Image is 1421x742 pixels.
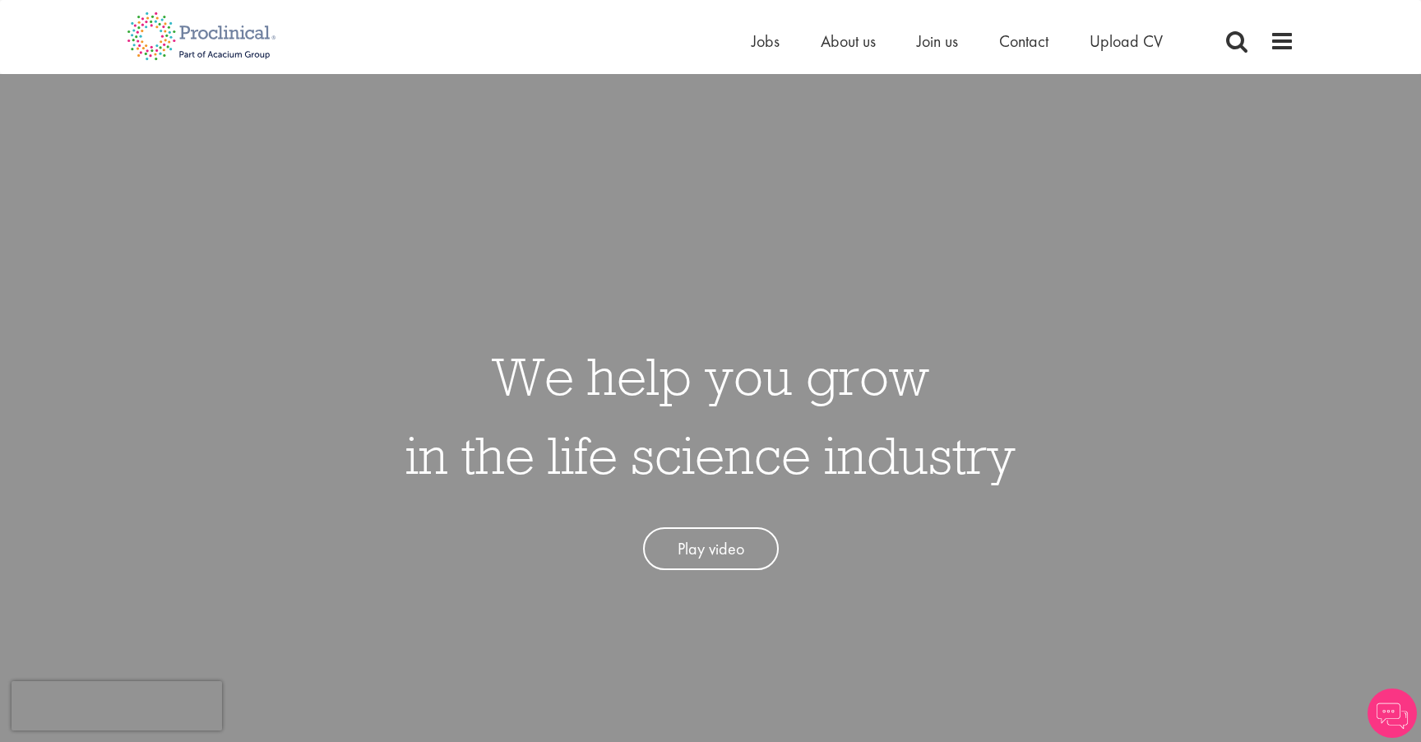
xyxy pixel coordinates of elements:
[821,30,876,52] a: About us
[643,527,779,571] a: Play video
[752,30,780,52] a: Jobs
[917,30,958,52] a: Join us
[405,336,1016,494] h1: We help you grow in the life science industry
[1090,30,1163,52] a: Upload CV
[1368,689,1417,738] img: Chatbot
[999,30,1048,52] a: Contact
